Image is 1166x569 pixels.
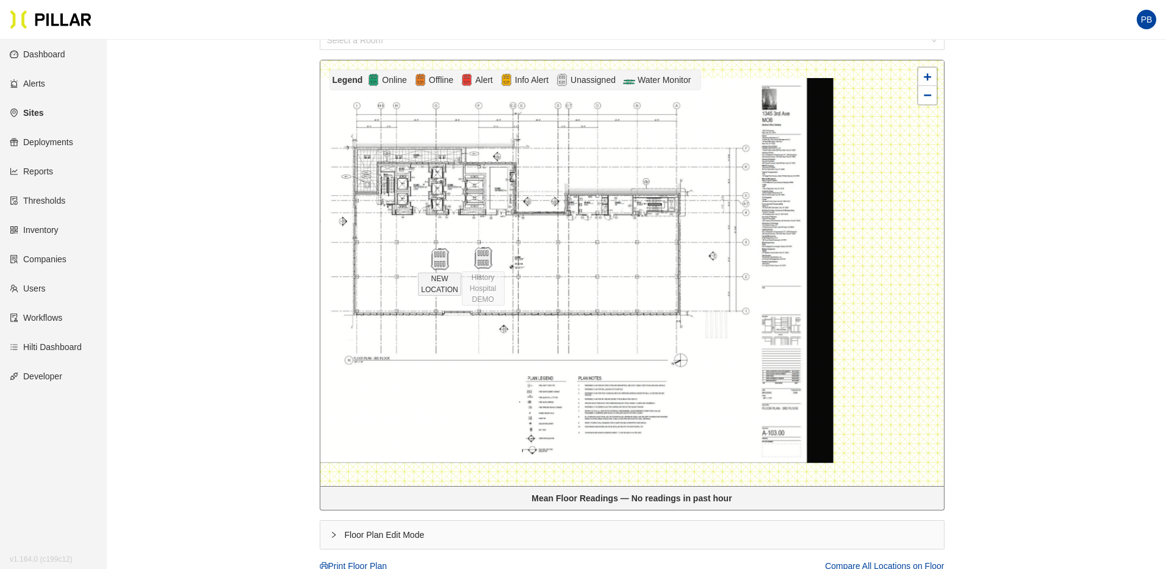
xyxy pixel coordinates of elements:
[918,68,937,86] a: Zoom in
[10,371,62,381] a: apiDeveloper
[918,86,937,104] a: Zoom out
[333,73,368,87] div: Legend
[10,313,62,323] a: auditWorkflows
[923,87,931,102] span: −
[500,73,513,87] img: Alert
[10,196,65,206] a: exceptionThresholds
[429,248,451,270] img: pod-unassigned.895f376b.svg
[380,73,409,87] span: Online
[10,254,67,264] a: solutionCompanies
[513,73,551,87] span: Info Alert
[10,342,82,352] a: barsHilti Dashboard
[330,531,337,539] span: right
[635,73,693,87] span: Water Monitor
[568,73,618,87] span: Unassigned
[473,73,495,87] span: Alert
[923,69,931,84] span: +
[10,79,45,88] a: alertAlerts
[418,273,461,296] span: NEW LOCATION
[10,166,53,176] a: line-chartReports
[419,248,461,270] div: NEW LOCATION
[10,10,92,29] img: Pillar Technologies
[320,521,944,549] div: rightFloor Plan Edit Mode
[462,271,505,306] span: History Hospital DEMO
[472,247,494,269] img: pod-unassigned.895f376b.svg
[10,49,65,59] a: dashboardDashboard
[10,225,59,235] a: qrcodeInventory
[461,73,473,87] img: Alert
[10,137,73,147] a: giftDeployments
[426,73,456,87] span: Offline
[414,73,426,87] img: Offline
[1141,10,1153,29] span: PB
[367,73,380,87] img: Online
[556,73,568,87] img: Unassigned
[10,108,43,118] a: environmentSites
[462,247,505,269] div: History Hospital DEMO
[623,73,635,87] img: Flow-Monitor
[10,284,46,293] a: teamUsers
[325,492,939,505] div: Mean Floor Readings — No readings in past hour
